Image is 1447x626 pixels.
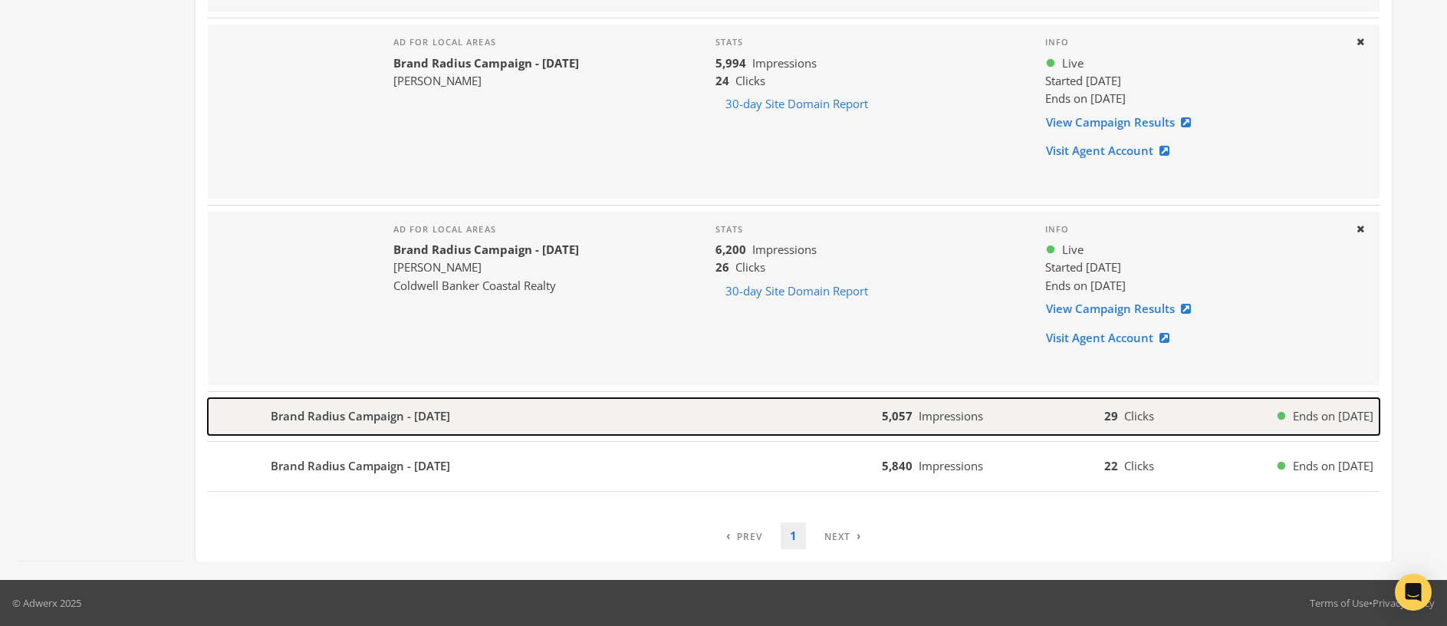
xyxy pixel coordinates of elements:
[715,242,746,257] b: 6,200
[1104,458,1118,473] b: 22
[1045,259,1343,276] div: Started [DATE]
[1293,407,1373,425] span: Ends on [DATE]
[1062,54,1084,72] span: Live
[735,73,765,88] span: Clicks
[1310,595,1435,611] div: •
[1045,91,1126,106] span: Ends on [DATE]
[393,242,579,257] b: Brand Radius Campaign - [DATE]
[752,242,817,257] span: Impressions
[882,458,913,473] b: 5,840
[1045,295,1201,323] a: View Campaign Results
[1310,596,1369,610] a: Terms of Use
[393,55,579,71] b: Brand Radius Campaign - [DATE]
[1373,596,1435,610] a: Privacy Policy
[393,37,579,48] h4: Ad for local areas
[271,457,450,475] b: Brand Radius Campaign - [DATE]
[715,90,878,118] button: 30-day Site Domain Report
[717,522,870,549] nav: pagination
[1045,108,1201,137] a: View Campaign Results
[919,408,983,423] span: Impressions
[752,55,817,71] span: Impressions
[208,448,1380,485] button: Brand Radius Campaign - [DATE]5,840Impressions22ClicksEnds on [DATE]
[1045,37,1343,48] h4: Info
[882,408,913,423] b: 5,057
[1124,408,1154,423] span: Clicks
[1045,324,1179,352] a: Visit Agent Account
[1104,408,1118,423] b: 29
[1045,278,1126,293] span: Ends on [DATE]
[919,458,983,473] span: Impressions
[715,259,729,275] b: 26
[393,224,579,235] h4: Ad for local areas
[715,37,1021,48] h4: Stats
[1395,574,1432,611] div: Open Intercom Messenger
[208,398,1380,435] button: Brand Radius Campaign - [DATE]5,057Impressions29ClicksEnds on [DATE]
[715,224,1021,235] h4: Stats
[715,73,729,88] b: 24
[393,72,579,90] div: [PERSON_NAME]
[393,259,579,276] div: [PERSON_NAME]
[1293,457,1373,475] span: Ends on [DATE]
[781,522,806,549] a: 1
[1062,241,1084,259] span: Live
[1045,137,1179,165] a: Visit Agent Account
[12,595,81,611] p: © Adwerx 2025
[271,407,450,425] b: Brand Radius Campaign - [DATE]
[715,55,746,71] b: 5,994
[1124,458,1154,473] span: Clicks
[393,277,579,295] div: Coldwell Banker Coastal Realty
[715,277,878,305] button: 30-day Site Domain Report
[1045,224,1343,235] h4: Info
[1045,72,1343,90] div: Started [DATE]
[735,259,765,275] span: Clicks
